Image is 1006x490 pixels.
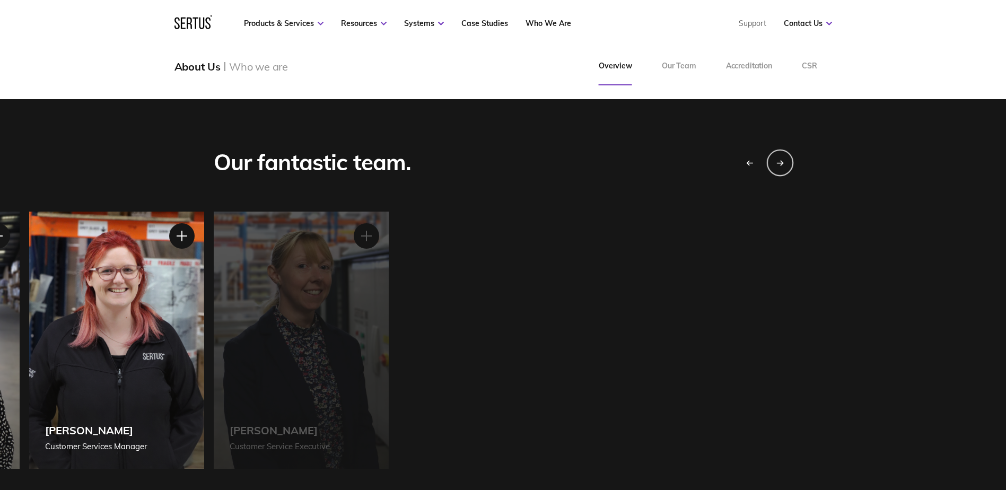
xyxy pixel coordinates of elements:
[229,60,288,73] div: Who we are
[230,424,330,437] div: [PERSON_NAME]
[787,47,832,85] a: CSR
[45,424,147,437] div: [PERSON_NAME]
[815,367,1006,490] iframe: Chat Widget
[647,47,711,85] a: Our Team
[404,19,444,28] a: Systems
[766,149,793,176] div: Next slide
[526,19,571,28] a: Who We Are
[784,19,832,28] a: Contact Us
[45,440,147,453] div: Customer Services Manager
[244,19,323,28] a: Products & Services
[230,440,330,453] div: Customer Service Executive
[739,19,766,28] a: Support
[737,150,762,176] div: Previous slide
[711,47,787,85] a: Accreditation
[341,19,387,28] a: Resources
[214,148,412,177] div: Our fantastic team.
[461,19,508,28] a: Case Studies
[174,60,221,73] div: About Us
